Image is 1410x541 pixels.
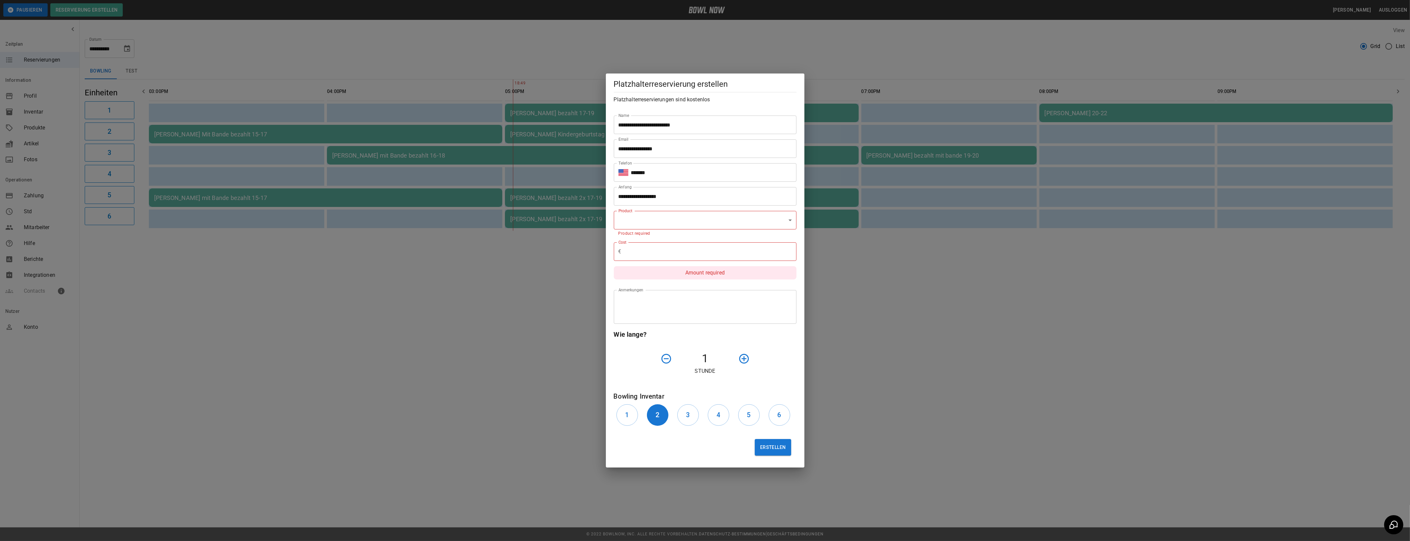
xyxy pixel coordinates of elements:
[618,160,632,166] label: Telefon
[675,352,736,366] h4: 1
[614,391,796,402] h6: Bowling Inventar
[708,404,729,426] button: 4
[686,410,690,420] h6: 3
[614,187,792,206] input: Choose date, selected date is Aug 28, 2025
[614,211,796,229] div: ​
[616,404,638,426] button: 1
[614,266,796,279] p: Amount required
[618,168,628,177] button: Select country
[716,410,720,420] h6: 4
[625,410,629,420] h6: 1
[747,410,750,420] h6: 5
[614,95,796,104] h6: Platzhalterreservierungen sind kostenlos
[614,79,796,89] h5: Platzhalterreservierung erstellen
[769,404,790,426] button: 6
[614,367,796,375] p: Stunde
[738,404,760,426] button: 5
[777,410,781,420] h6: 6
[755,439,791,456] button: Erstellen
[677,404,699,426] button: 3
[647,404,668,426] button: 2
[614,329,796,340] h6: Wie lange?
[656,410,659,420] h6: 2
[618,248,621,256] p: €
[618,230,792,237] p: Product required
[618,184,632,190] label: Anfang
